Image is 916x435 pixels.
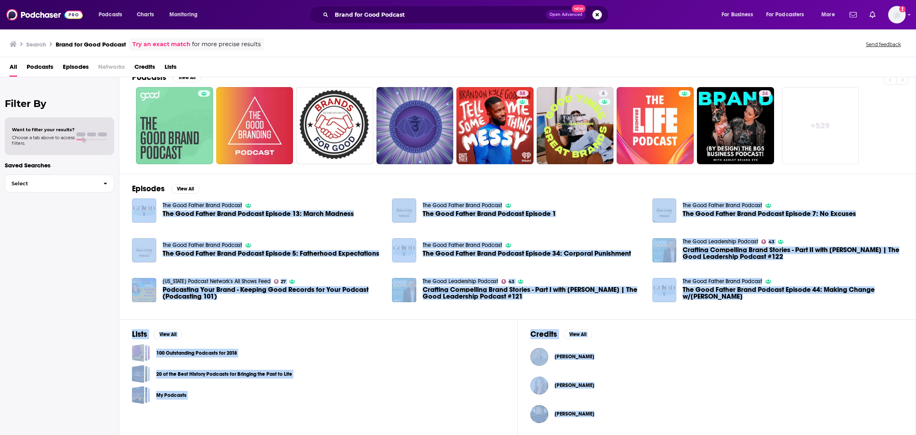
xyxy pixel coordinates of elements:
img: The Good Father Brand Podcast Episode 44: Making Change w/Frederick Keenan [652,278,677,302]
a: 20 of the Best History Podcasts for Bringing the Past to Life [156,370,292,379]
a: The Good Father Brand Podcast [423,242,502,249]
a: Crafting Compelling Brand Stories - Part II with Park Howell | The Good Leadership Podcast #122 [683,247,903,260]
a: Crafting Compelling Brand Stories - Part I with Park Howell | The Good Leadership Podcast #121 [423,286,643,300]
a: 100 Outstanding Podcasts for 2018 [156,349,237,357]
button: Send feedback [864,41,903,48]
a: 8 [537,87,614,164]
a: Show notifications dropdown [866,8,879,21]
img: Branden Harvey [530,348,548,366]
img: Crafting Compelling Brand Stories - Part II with Park Howell | The Good Leadership Podcast #122 [652,238,677,262]
a: ListsView All [132,329,182,339]
img: The Good Father Brand Podcast Episode 13: March Madness [132,198,156,223]
span: The Good Father Brand Podcast Episode 5: Fatherhood Expectations [163,250,379,257]
h3: Search [26,41,46,48]
span: for more precise results [192,40,261,49]
div: Search podcasts, credits, & more... [317,6,616,24]
a: The Good Father Brand Podcast Episode 13: March Madness [163,210,354,217]
img: User Profile [888,6,906,23]
span: Crafting Compelling Brand Stories - Part II with [PERSON_NAME] | The Good Leadership Podcast #122 [683,247,903,260]
span: 43 [769,240,774,244]
a: Podcasting Your Brand - Keeping Good Records for Your Podcast (Podcasting 101) [163,286,383,300]
a: Melissa Menta [555,411,594,417]
svg: Add a profile image [899,6,906,12]
span: 20 of the Best History Podcasts for Bringing the Past to Life [132,365,150,383]
button: Carla HudsonCarla Hudson [530,373,903,398]
button: View All [171,184,200,194]
a: The Good Father Brand Podcast [683,202,762,209]
a: The Good Father Brand Podcast Episode 44: Making Change w/Frederick Keenan [683,286,903,300]
h2: Podcasts [132,72,166,82]
h2: Credits [530,329,557,339]
a: Try an exact match [132,40,190,49]
img: Podchaser - Follow, Share and Rate Podcasts [6,7,83,22]
span: 58 [520,90,525,98]
a: Podcasting Your Brand - Keeping Good Records for Your Podcast (Podcasting 101) [132,278,156,302]
a: The Good Father Brand Podcast Episode 7: No Excuses [683,210,856,217]
span: 8 [602,90,605,98]
a: The Good Father Brand Podcast [163,202,242,209]
button: Open AdvancedNew [546,10,586,19]
img: Crafting Compelling Brand Stories - Part I with Park Howell | The Good Leadership Podcast #121 [392,278,416,302]
a: The Good Father Brand Podcast Episode 34: Corporal Punishment [423,250,631,257]
a: My Podcasts [132,386,150,404]
span: Crafting Compelling Brand Stories - Part I with [PERSON_NAME] | The Good Leadership Podcast #121 [423,286,643,300]
span: Select [5,181,97,186]
img: Melissa Menta [530,405,548,423]
button: open menu [93,8,132,21]
a: 34 [759,90,771,97]
a: 100 Outstanding Podcasts for 2018 [132,344,150,362]
a: EpisodesView All [132,184,200,194]
a: CreditsView All [530,329,592,339]
a: Florida Podcast Network's All Shows Feed [163,278,271,285]
button: View All [153,330,182,339]
a: All [10,60,17,77]
a: The Good Father Brand Podcast Episode 34: Corporal Punishment [392,238,416,262]
span: [PERSON_NAME] [555,353,594,360]
a: Lists [165,60,177,77]
button: Show profile menu [888,6,906,23]
a: 58 [456,87,534,164]
span: More [821,9,835,20]
a: Carla Hudson [555,382,594,388]
img: The Good Father Brand Podcast Episode 7: No Excuses [652,198,677,223]
a: 34 [697,87,774,164]
a: Charts [132,8,159,21]
h2: Episodes [132,184,165,194]
span: Networks [98,60,125,77]
button: open menu [716,8,763,21]
button: open menu [761,8,816,21]
a: Credits [134,60,155,77]
span: Podcasts [99,9,122,20]
span: Logged in as LindaBurns [888,6,906,23]
button: open menu [816,8,845,21]
a: Carla Hudson [530,377,548,394]
span: [PERSON_NAME] [555,382,594,388]
span: For Podcasters [766,9,804,20]
span: The Good Father Brand Podcast Episode 44: Making Change w/[PERSON_NAME] [683,286,903,300]
h2: Lists [132,329,147,339]
img: The Good Father Brand Podcast Episode 5: Fatherhood Expectations [132,238,156,262]
span: Open Advanced [549,13,582,17]
a: 43 [761,239,774,244]
span: Episodes [63,60,89,77]
span: 34 [762,90,768,98]
span: 43 [508,280,514,284]
button: View All [563,330,592,339]
a: The Good Father Brand Podcast [163,242,242,249]
span: [PERSON_NAME] [555,411,594,417]
button: View All [173,73,201,82]
span: New [572,5,586,12]
p: Saved Searches [5,161,114,169]
a: Podcasts [27,60,53,77]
